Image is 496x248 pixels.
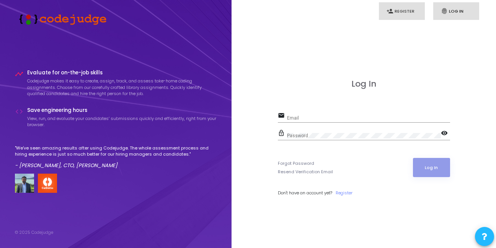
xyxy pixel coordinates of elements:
[38,174,57,193] img: company-logo
[278,160,314,167] a: Forgot Password
[15,107,23,116] i: code
[278,169,333,175] a: Resend Verification Email
[15,145,217,158] p: "We've seen amazing results after using Codejudge. The whole assessment process and hiring experi...
[15,174,34,193] img: user image
[287,115,450,121] input: Email
[27,115,217,128] p: View, run, and evaluate your candidates’ submissions quickly and efficiently, right from your bro...
[15,229,53,236] div: © 2025 Codejudge
[278,112,287,121] mat-icon: email
[441,8,448,15] i: fingerprint
[441,129,450,138] mat-icon: visibility
[336,190,352,196] a: Register
[15,70,23,78] i: timeline
[379,2,425,20] a: person_addRegister
[387,8,393,15] i: person_add
[278,79,450,89] h3: Log In
[27,70,217,76] h4: Evaluate for on-the-job skills
[27,78,217,97] p: Codejudge makes it easy to create, assign, track, and assess take-home coding assignments. Choose...
[15,162,117,169] em: - [PERSON_NAME], CTO, [PERSON_NAME]
[278,129,287,138] mat-icon: lock_outline
[413,158,450,177] button: Log In
[433,2,479,20] a: fingerprintLog In
[278,190,332,196] span: Don't have an account yet?
[27,107,217,113] h4: Save engineering hours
